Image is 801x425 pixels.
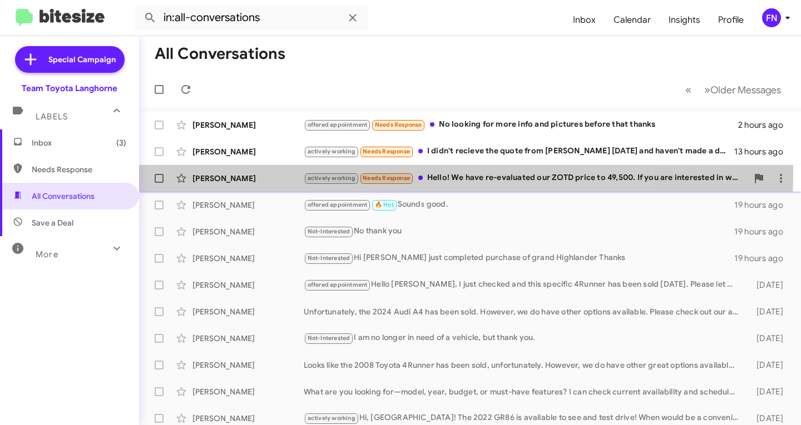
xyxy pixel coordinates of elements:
span: actively working [308,174,355,182]
span: 🔥 Hot [375,201,394,208]
div: [PERSON_NAME] [192,226,304,237]
div: [PERSON_NAME] [192,253,304,264]
button: Next [698,78,788,101]
span: Needs Response [375,121,422,128]
div: FN [762,8,781,27]
button: Previous [679,78,698,101]
span: Special Campaign [48,54,116,65]
span: Not-Interested [308,254,350,262]
div: 19 hours ago [734,226,792,237]
div: [PERSON_NAME] [192,199,304,211]
span: Not-Interested [308,334,350,342]
a: Special Campaign [15,46,125,73]
span: Needs Response [363,174,410,182]
nav: Page navigation example [679,78,788,101]
a: Profile [709,4,753,36]
div: [DATE] [744,279,792,291]
div: [PERSON_NAME] [192,359,304,371]
span: Labels [36,112,68,122]
div: [DATE] [744,333,792,344]
div: [PERSON_NAME] [192,306,304,317]
div: [PERSON_NAME] [192,279,304,291]
div: Hello! We have re-evaluated our ZOTD price to 49,500. If you are interested in working a deal aro... [304,172,748,184]
div: Unfortunately, the 2024 Audi A4 has been sold. However, we do have other options available. Pleas... [304,306,744,317]
div: [PERSON_NAME] [192,386,304,397]
div: 13 hours ago [734,146,792,157]
a: Inbox [564,4,605,36]
div: Sounds good. [304,198,734,211]
span: actively working [308,414,355,422]
div: [DATE] [744,413,792,424]
h1: All Conversations [155,45,285,63]
span: Needs Response [363,148,410,155]
span: actively working [308,148,355,155]
a: Insights [660,4,709,36]
div: [PERSON_NAME] [192,173,304,184]
div: Hi, [GEOGRAPHIC_DATA]! The 2022 GR86 is available to see and test drive! When would be a convenie... [304,412,744,424]
div: Hello [PERSON_NAME], I just checked and this specific 4Runner has been sold [DATE]. Please let me... [304,278,744,291]
span: Not-Interested [308,228,350,235]
div: Team Toyota Langhorne [22,83,117,94]
div: [PERSON_NAME] [192,119,304,131]
span: (3) [116,137,126,148]
span: » [704,83,710,97]
span: offered appointment [308,281,368,288]
div: No looking for more info and pictures before that thanks [304,118,738,131]
input: Search [135,4,368,31]
div: 19 hours ago [734,199,792,211]
span: offered appointment [308,201,368,208]
div: [PERSON_NAME] [192,146,304,157]
div: 2 hours ago [738,119,792,131]
span: offered appointment [308,121,368,128]
div: Hi [PERSON_NAME] just completed purchase of grand Highlander Thanks [304,252,734,264]
div: [DATE] [744,359,792,371]
div: I am no longer in need of a vehicle, but thank you. [304,332,744,344]
div: [DATE] [744,386,792,397]
div: What are you looking for—model, year, budget, or must-have features? I can check current availabi... [304,386,744,397]
div: [PERSON_NAME] [192,413,304,424]
span: Needs Response [32,164,126,175]
div: I didn't recieve the quote from [PERSON_NAME] [DATE] and haven't made a deposit. It has me nervous. [304,145,734,158]
div: 19 hours ago [734,253,792,264]
span: More [36,249,58,259]
span: Save a Deal [32,217,73,228]
div: [DATE] [744,306,792,317]
div: [PERSON_NAME] [192,333,304,344]
span: Older Messages [710,84,781,96]
div: No thank you [304,225,734,238]
div: Looks like the 2008 Toyota 4Runner has been sold, unfortunately. However, we do have other great ... [304,359,744,371]
a: Calendar [605,4,660,36]
span: All Conversations [32,191,95,202]
span: Inbox [32,137,126,148]
button: FN [753,8,789,27]
span: « [685,83,691,97]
